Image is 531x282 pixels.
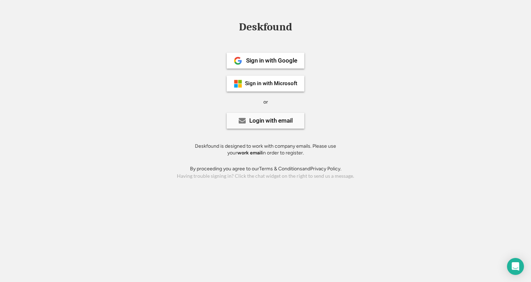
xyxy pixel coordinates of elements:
div: or [263,99,268,106]
img: ms-symbollockup_mssymbol_19.png [234,80,242,88]
div: Login with email [249,118,293,124]
div: Open Intercom Messenger [507,258,524,275]
a: Terms & Conditions [259,166,302,172]
div: Sign in with Microsoft [245,81,297,86]
div: Deskfound [235,22,296,33]
img: 1024px-Google__G__Logo.svg.png [234,57,242,65]
div: Deskfound is designed to work with company emails. Please use your in order to register. [186,143,345,157]
div: By proceeding you agree to our and [190,165,341,172]
strong: work email [237,150,262,156]
a: Privacy Policy. [310,166,341,172]
div: Sign in with Google [246,58,297,64]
